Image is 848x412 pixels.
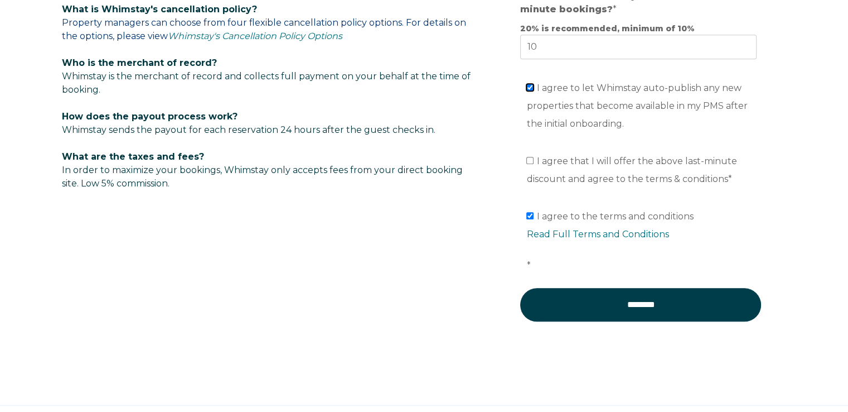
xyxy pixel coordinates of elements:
span: What is Whimstay's cancellation policy? [62,4,257,15]
span: Who is the merchant of record? [62,58,217,68]
span: Whimstay sends the payout for each reservation 24 hours after the guest checks in. [62,124,435,135]
span: How does the payout process work? [62,111,238,122]
a: Read Full Terms and Conditions [526,229,668,239]
span: In order to maximize your bookings, Whimstay only accepts fees from your direct booking site. Low... [62,151,463,189]
span: Whimstay is the merchant of record and collects full payment on your behalf at the time of booking. [62,71,471,95]
input: I agree to the terms and conditionsRead Full Terms and Conditions* [526,212,534,219]
span: What are the taxes and fees? [62,151,204,162]
span: I agree to let Whimstay auto-publish any new properties that become available in my PMS after the... [526,83,747,129]
a: Whimstay's Cancellation Policy Options [168,31,342,41]
input: I agree that I will offer the above last-minute discount and agree to the terms & conditions* [526,157,534,164]
p: Property managers can choose from four flexible cancellation policy options. For details on the o... [62,3,477,43]
strong: 20% is recommended, minimum of 10% [520,23,695,33]
span: I agree to the terms and conditions [526,211,763,271]
input: I agree to let Whimstay auto-publish any new properties that become available in my PMS after the... [526,84,534,91]
span: I agree that I will offer the above last-minute discount and agree to the terms & conditions [526,156,737,184]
